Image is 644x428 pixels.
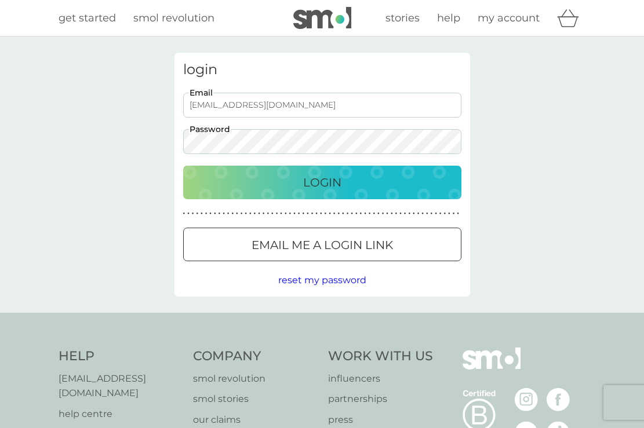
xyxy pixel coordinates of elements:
h4: Company [193,347,316,365]
p: ● [183,211,185,217]
a: smol revolution [133,10,214,27]
p: ● [325,211,327,217]
button: Email me a login link [183,228,461,261]
p: ● [426,211,428,217]
span: help [437,12,460,24]
p: Login [303,173,341,192]
p: ● [373,211,375,217]
a: smol stories [193,392,316,407]
p: ● [421,211,424,217]
p: ● [285,211,287,217]
p: ● [245,211,247,217]
p: ● [355,211,358,217]
a: smol revolution [193,371,316,386]
p: ● [315,211,318,217]
p: ● [271,211,274,217]
p: ● [187,211,190,217]
p: ● [201,211,203,217]
p: ● [386,211,388,217]
p: ● [391,211,393,217]
p: ● [369,211,371,217]
p: ● [214,211,216,217]
p: ● [453,211,455,217]
p: ● [395,211,398,217]
p: ● [382,211,384,217]
p: ● [227,211,230,217]
p: ● [263,211,265,217]
a: our claims [193,412,316,427]
p: ● [241,211,243,217]
p: ● [457,211,459,217]
p: ● [223,211,225,217]
span: stories [385,12,420,24]
p: ● [258,211,260,217]
p: ● [360,211,362,217]
a: help [437,10,460,27]
p: ● [209,211,212,217]
p: ● [196,211,198,217]
p: ● [302,211,304,217]
p: ● [413,211,415,217]
p: ● [254,211,256,217]
p: ● [333,211,336,217]
p: ● [448,211,450,217]
a: partnerships [328,392,433,407]
p: ● [417,211,420,217]
a: press [328,412,433,427]
span: my account [478,12,540,24]
p: ● [298,211,300,217]
p: ● [320,211,322,217]
a: get started [59,10,116,27]
p: ● [192,211,194,217]
p: ● [439,211,442,217]
p: ● [364,211,366,217]
img: visit the smol Facebook page [547,388,570,411]
img: visit the smol Instagram page [515,388,538,411]
button: Login [183,166,461,199]
p: ● [236,211,238,217]
p: ● [329,211,331,217]
span: get started [59,12,116,24]
p: help centre [59,407,182,422]
a: influencers [328,371,433,386]
span: reset my password [278,275,366,286]
p: ● [307,211,309,217]
p: ● [351,211,353,217]
p: ● [280,211,282,217]
span: smol revolution [133,12,214,24]
p: ● [435,211,437,217]
p: Email me a login link [252,236,393,254]
p: ● [219,211,221,217]
p: ● [293,211,296,217]
p: ● [231,211,234,217]
h3: login [183,61,461,78]
p: ● [404,211,406,217]
p: ● [377,211,380,217]
img: smol [463,347,521,387]
a: my account [478,10,540,27]
p: ● [431,211,433,217]
div: basket [557,6,586,30]
p: ● [276,211,278,217]
p: ● [399,211,402,217]
p: ● [311,211,314,217]
p: ● [337,211,340,217]
p: ● [408,211,410,217]
p: ● [347,211,349,217]
img: smol [293,7,351,29]
button: reset my password [278,273,366,288]
h4: Help [59,347,182,365]
h4: Work With Us [328,347,433,365]
a: [EMAIL_ADDRESS][DOMAIN_NAME] [59,371,182,401]
p: ● [342,211,344,217]
p: ● [289,211,292,217]
p: ● [443,211,446,217]
p: ● [267,211,269,217]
